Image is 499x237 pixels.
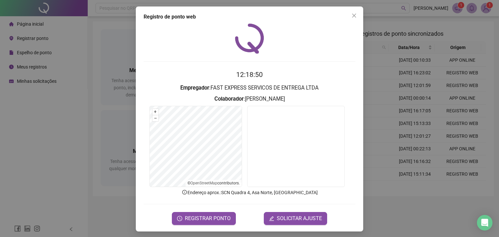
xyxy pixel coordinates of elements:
[349,10,359,21] button: Close
[144,13,355,21] div: Registro de ponto web
[180,85,209,91] strong: Empregador
[187,181,240,185] li: © contributors.
[144,95,355,103] h3: : [PERSON_NAME]
[214,96,244,102] strong: Colaborador
[235,23,264,54] img: QRPoint
[144,84,355,92] h3: : FAST EXPRESS SERVICOS DE ENTREGA LTDA
[182,189,187,195] span: info-circle
[190,181,217,185] a: OpenStreetMap
[477,215,493,231] div: Open Intercom Messenger
[236,71,263,79] time: 12:18:50
[269,216,274,221] span: edit
[352,13,357,18] span: close
[185,215,231,222] span: REGISTRAR PONTO
[152,109,159,115] button: +
[172,212,236,225] button: REGISTRAR PONTO
[152,115,159,121] button: –
[177,216,182,221] span: clock-circle
[264,212,327,225] button: editSOLICITAR AJUSTE
[144,189,355,196] p: Endereço aprox. : SCN Quadra 4, Asa Norte, [GEOGRAPHIC_DATA]
[277,215,322,222] span: SOLICITAR AJUSTE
